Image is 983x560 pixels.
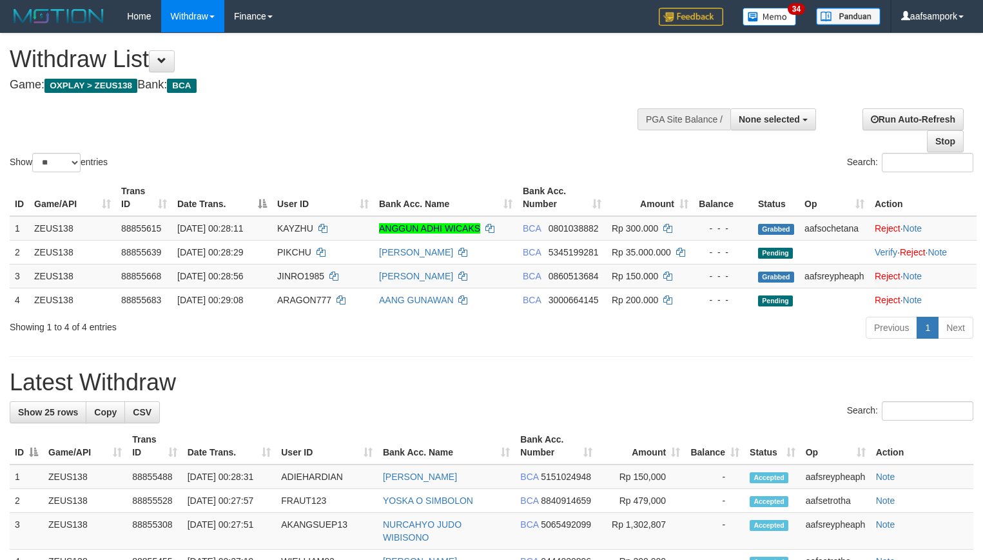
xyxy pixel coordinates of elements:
[10,489,43,513] td: 2
[124,401,160,423] a: CSV
[29,179,116,216] th: Game/API: activate to sort column ascending
[549,295,599,305] span: Copy 3000664145 to clipboard
[44,79,137,93] span: OXPLAY > ZEUS138
[612,295,658,305] span: Rp 200.000
[750,520,788,531] span: Accepted
[86,401,125,423] a: Copy
[871,428,973,465] th: Action
[116,179,172,216] th: Trans ID: activate to sort column ascending
[94,407,117,417] span: Copy
[10,153,108,172] label: Show entries
[847,401,973,421] label: Search:
[121,295,161,305] span: 88855683
[750,496,788,507] span: Accepted
[272,179,374,216] th: User ID: activate to sort column ascending
[10,401,86,423] a: Show 25 rows
[917,317,939,339] a: 1
[520,495,538,506] span: BCA
[750,472,788,483] span: Accepted
[383,519,462,543] a: NURCAHYO JUDO WIBISONO
[870,216,977,241] td: ·
[801,428,871,465] th: Op: activate to sort column ascending
[903,271,922,281] a: Note
[127,513,182,550] td: 88855308
[928,247,947,257] a: Note
[383,495,473,506] a: YOSKA O SIMBOLON
[694,179,753,216] th: Balance
[847,153,973,172] label: Search:
[10,216,29,241] td: 1
[927,130,964,152] a: Stop
[870,179,977,216] th: Action
[379,247,453,257] a: [PERSON_NAME]
[870,240,977,264] td: · ·
[277,223,313,234] span: KAYZHU
[875,247,897,257] a: Verify
[379,271,453,281] a: [PERSON_NAME]
[10,428,43,465] th: ID: activate to sort column descending
[10,264,29,288] td: 3
[903,223,922,234] a: Note
[730,108,816,130] button: None selected
[866,317,917,339] a: Previous
[745,428,801,465] th: Status: activate to sort column ascending
[758,295,793,306] span: Pending
[127,489,182,513] td: 88855528
[172,179,272,216] th: Date Trans.: activate to sort column descending
[43,428,127,465] th: Game/API: activate to sort column ascending
[10,6,108,26] img: MOTION_logo.png
[758,272,794,283] span: Grabbed
[10,179,29,216] th: ID
[876,495,895,506] a: Note
[518,179,607,216] th: Bank Acc. Number: activate to sort column ascending
[276,428,378,465] th: User ID: activate to sort column ascending
[598,465,685,489] td: Rp 150,000
[739,114,800,125] span: None selected
[29,240,116,264] td: ZEUS138
[182,428,277,465] th: Date Trans.: activate to sort column ascending
[875,271,900,281] a: Reject
[277,271,324,281] span: JINRO1985
[699,270,748,283] div: - - -
[637,108,730,130] div: PGA Site Balance /
[177,247,243,257] span: [DATE] 00:28:29
[276,465,378,489] td: ADIEHARDIAN
[612,223,658,234] span: Rp 300.000
[598,489,685,513] td: Rp 479,000
[10,465,43,489] td: 1
[699,246,748,259] div: - - -
[699,222,748,235] div: - - -
[659,8,723,26] img: Feedback.jpg
[816,8,881,25] img: panduan.png
[549,247,599,257] span: Copy 5345199281 to clipboard
[520,519,538,530] span: BCA
[799,216,870,241] td: aafsochetana
[685,513,745,550] td: -
[133,407,151,417] span: CSV
[862,108,964,130] a: Run Auto-Refresh
[799,264,870,288] td: aafsreypheaph
[18,407,78,417] span: Show 25 rows
[523,271,541,281] span: BCA
[121,271,161,281] span: 88855668
[177,295,243,305] span: [DATE] 00:29:08
[10,79,643,92] h4: Game: Bank:
[549,271,599,281] span: Copy 0860513684 to clipboard
[29,288,116,312] td: ZEUS138
[876,472,895,482] a: Note
[612,247,671,257] span: Rp 35.000.000
[276,513,378,550] td: AKANGSUEP13
[43,513,127,550] td: ZEUS138
[10,240,29,264] td: 2
[277,247,311,257] span: PIKCHU
[758,224,794,235] span: Grabbed
[379,295,454,305] a: AANG GUNAWAN
[121,247,161,257] span: 88855639
[276,489,378,513] td: FRAUT123
[870,288,977,312] td: ·
[685,465,745,489] td: -
[127,465,182,489] td: 88855488
[612,271,658,281] span: Rp 150.000
[32,153,81,172] select: Showentries
[753,179,799,216] th: Status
